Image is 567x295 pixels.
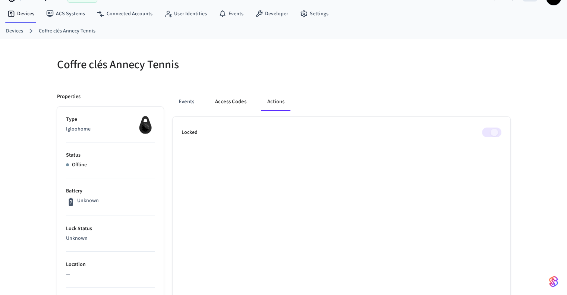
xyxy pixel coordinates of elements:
a: Devices [6,27,23,35]
p: Type [66,116,155,123]
a: Connected Accounts [91,7,158,21]
a: Developer [249,7,294,21]
p: Location [66,261,155,269]
div: ant example [173,93,510,111]
img: igloohome_igke [136,116,155,134]
a: Coffre clés Annecy Tennis [39,27,95,35]
p: Locked [182,129,198,136]
a: Devices [1,7,40,21]
p: Status [66,151,155,159]
a: Settings [294,7,334,21]
p: Properties [57,93,81,101]
p: Battery [66,187,155,195]
a: Events [213,7,249,21]
p: Igloohome [66,125,155,133]
a: ACS Systems [40,7,91,21]
button: Actions [261,93,290,111]
p: Offline [72,161,87,169]
img: SeamLogoGradient.69752ec5.svg [549,276,558,288]
p: — [66,270,155,278]
p: Lock Status [66,225,155,233]
p: Unknown [66,235,155,242]
button: Events [173,93,200,111]
p: Unknown [77,197,99,205]
button: Access Codes [209,93,252,111]
a: User Identities [158,7,213,21]
h5: Coffre clés Annecy Tennis [57,57,279,72]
